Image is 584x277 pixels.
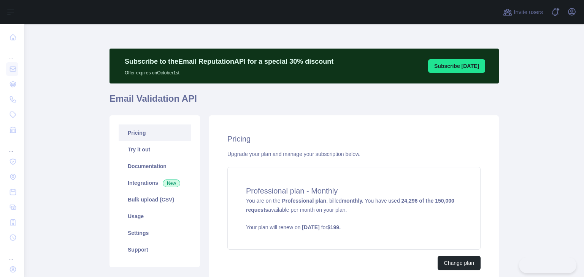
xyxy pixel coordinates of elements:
button: Invite users [501,6,544,18]
a: Try it out [119,141,191,158]
span: You are on the , billed You have used available per month on your plan. [246,198,462,231]
div: ... [6,46,18,61]
button: Change plan [438,256,481,270]
a: Settings [119,225,191,241]
div: Upgrade your plan and manage your subscription below. [227,150,481,158]
a: Bulk upload (CSV) [119,191,191,208]
strong: monthly. [342,198,363,204]
p: Your plan will renew on for [246,223,462,231]
h1: Email Validation API [109,93,499,111]
p: Subscribe to the Email Reputation API for a special 30 % discount [125,56,333,67]
h4: Professional plan - Monthly [246,186,462,196]
a: Pricing [119,124,191,141]
strong: [DATE] [302,224,319,230]
strong: 24,296 of the 150,000 requests [246,198,454,213]
a: Documentation [119,158,191,175]
button: Subscribe [DATE] [428,59,485,73]
strong: $ 199 . [327,224,341,230]
div: ... [6,138,18,153]
a: Support [119,241,191,258]
h2: Pricing [227,134,481,144]
strong: Professional plan [282,198,326,204]
span: New [163,179,180,187]
iframe: Toggle Customer Support [519,257,576,273]
span: Invite users [514,8,543,17]
a: Integrations New [119,175,191,191]
p: Offer expires on October 1st. [125,67,333,76]
div: ... [6,246,18,261]
a: Usage [119,208,191,225]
